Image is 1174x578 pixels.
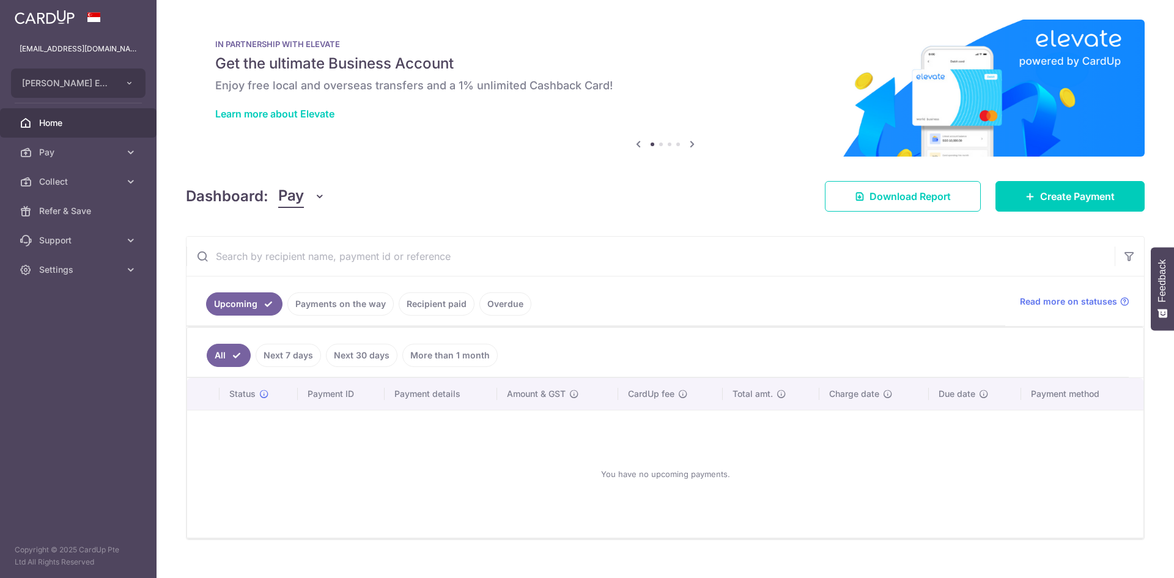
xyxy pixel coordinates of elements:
button: Feedback - Show survey [1151,247,1174,330]
a: Overdue [479,292,531,316]
a: Upcoming [206,292,282,316]
span: Feedback [1157,259,1168,302]
a: Learn more about Elevate [215,108,334,120]
button: Pay [278,185,325,208]
p: IN PARTNERSHIP WITH ELEVATE [215,39,1115,49]
span: Download Report [869,189,951,204]
a: Next 30 days [326,344,397,367]
span: Pay [278,185,304,208]
input: Search by recipient name, payment id or reference [186,237,1115,276]
div: You have no upcoming payments. [202,420,1129,528]
th: Payment ID [298,378,385,410]
span: Charge date [829,388,879,400]
button: [PERSON_NAME] EYE CARE PTE. LTD. [11,69,146,98]
a: All [207,344,251,367]
span: Status [229,388,256,400]
h6: Enjoy free local and overseas transfers and a 1% unlimited Cashback Card! [215,78,1115,93]
p: [EMAIL_ADDRESS][DOMAIN_NAME] [20,43,137,55]
span: Read more on statuses [1020,295,1117,308]
span: Pay [39,146,120,158]
img: CardUp [15,10,75,24]
span: Due date [939,388,975,400]
span: Home [39,117,120,129]
span: Amount & GST [507,388,566,400]
img: Renovation banner [186,20,1145,157]
span: Settings [39,264,120,276]
iframe: Opens a widget where you can find more information [1096,541,1162,572]
span: Total amt. [733,388,773,400]
th: Payment method [1021,378,1143,410]
span: Support [39,234,120,246]
a: Recipient paid [399,292,474,316]
span: Create Payment [1040,189,1115,204]
a: Payments on the way [287,292,394,316]
a: Download Report [825,181,981,212]
a: Create Payment [995,181,1145,212]
a: More than 1 month [402,344,498,367]
a: Read more on statuses [1020,295,1129,308]
span: CardUp fee [628,388,674,400]
span: Collect [39,176,120,188]
span: Refer & Save [39,205,120,217]
h5: Get the ultimate Business Account [215,54,1115,73]
span: [PERSON_NAME] EYE CARE PTE. LTD. [22,77,113,89]
h4: Dashboard: [186,185,268,207]
th: Payment details [385,378,497,410]
a: Next 7 days [256,344,321,367]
